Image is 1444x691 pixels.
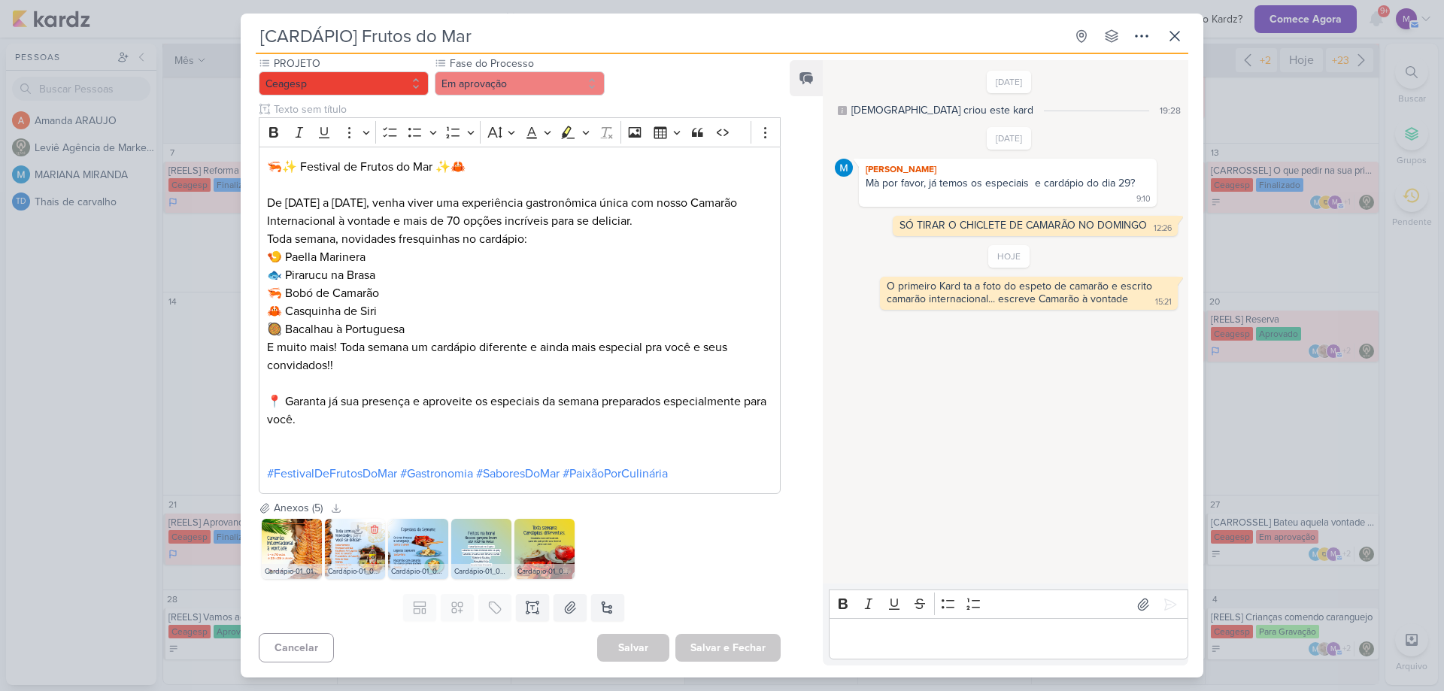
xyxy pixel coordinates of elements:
a: #SaboresDoMar [476,466,560,481]
div: Anexos (5) [274,500,323,516]
img: 7AnBtxy26EdlIbWGO9ZcYVgHKON5M1hUvNwUVAwL.jpg [514,519,575,579]
div: [PERSON_NAME] [862,162,1154,177]
img: 6nLajyiNrFcf0aBpmoa3azkhYMkuzNmpeZEAmFKm.jpg [451,519,511,579]
div: Editor editing area: main [259,147,781,495]
div: Cardápio-01_02.jpg [325,564,385,579]
div: Cardápio-01_03.jpg [388,564,448,579]
div: 15:21 [1155,296,1172,308]
input: Kard Sem Título [256,23,1065,50]
input: Texto sem título [271,102,781,117]
div: O primeiro Kard ta a foto do espeto de camarão e escrito camarão internacional... escreve Camarão... [887,280,1155,305]
img: kwTsgBf3uPgLgCdqrMD7HOR51pbP1iWvtlNwXU68.jpg [325,519,385,579]
p: 🦐✨ Festival de Frutos do Mar ✨🦀 [267,158,772,176]
p: 📍 Garanta já sua presença e aproveite os especiais da semana preparados especialmente para você. [267,392,772,429]
label: PROJETO [272,56,429,71]
div: Mà por favor, já temos os especiais e cardápio do dia 29? [866,177,1135,189]
img: sT77wOTO7xlM9jSbmKUrW7DhXfWcph9L3kkOKvaJ.jpg [388,519,448,579]
img: z2WITOgwjMSuL10S9JGXEDw1QA4WzAlsZq9zpAF4.jpg [262,519,322,579]
div: Editor toolbar [829,589,1188,619]
a: #FestivalDeFrutosDoMar [267,466,397,481]
div: Editor editing area: main [829,618,1188,659]
div: 19:28 [1160,104,1181,117]
div: Cardápio-01_01.jpg [262,564,322,579]
p: Toda semana, novidades fresquinhas no cardápio: 🍤 Paella Marinera 🐟 Pirarucu na Brasa 🦐 Bobó de C... [267,230,772,374]
button: Cancelar [259,633,334,662]
img: MARIANA MIRANDA [835,159,853,177]
p: De [DATE] a [DATE], venha viver uma experiência gastronômica única com nosso Camarão Internaciona... [267,176,772,230]
div: Cardápio-01_05.jpg [514,564,575,579]
div: Editor toolbar [259,117,781,147]
label: Fase do Processo [448,56,605,71]
div: 9:10 [1136,193,1151,205]
a: #PaixãoPorCulinária [563,466,668,481]
button: Em aprovação [435,71,605,95]
div: [DEMOGRAPHIC_DATA] criou este kard [851,102,1033,118]
div: SÓ TIRAR O CHICLETE DE CAMARÃO NO DOMINGO [899,219,1147,232]
button: Ceagesp [259,71,429,95]
div: 12:26 [1154,223,1172,235]
div: Cardápio-01_04.jpg [451,564,511,579]
a: #Gastronomia [400,466,473,481]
